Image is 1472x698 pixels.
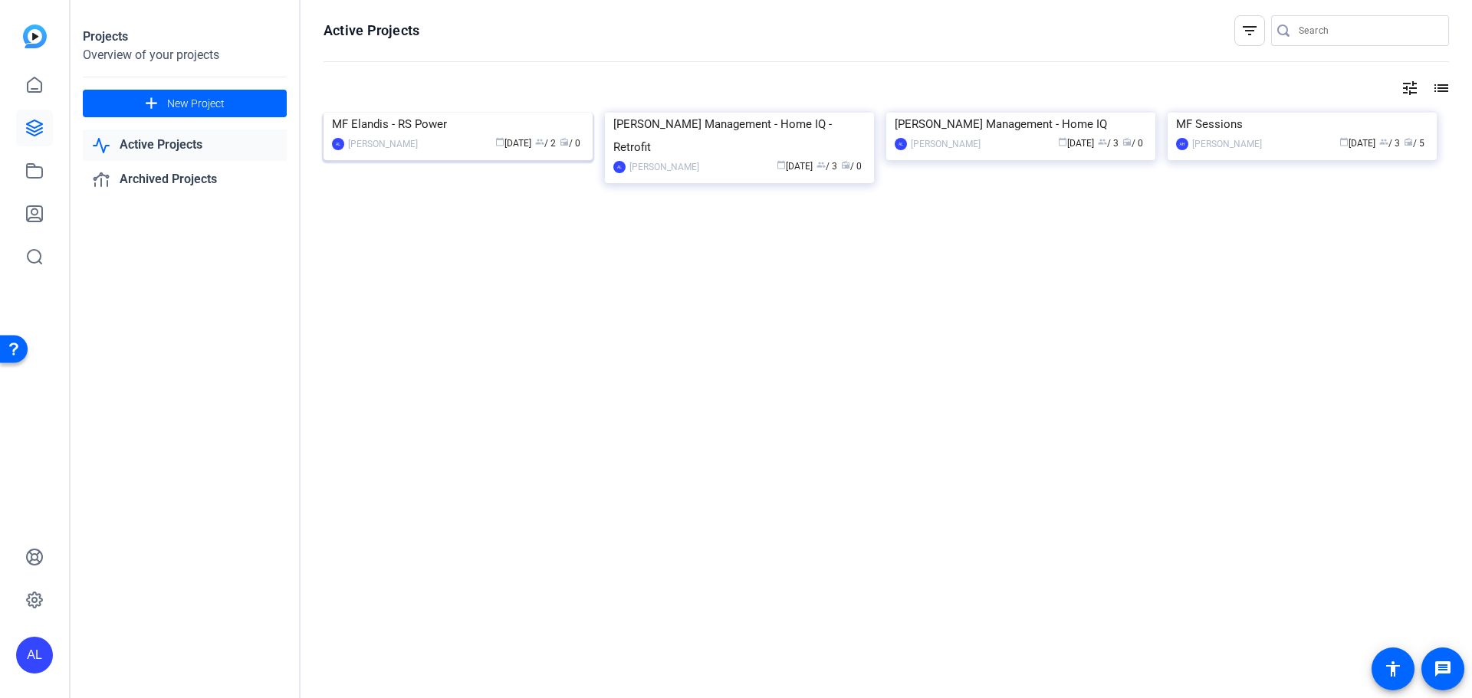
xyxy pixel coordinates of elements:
[1176,138,1188,150] div: AH
[1058,137,1067,146] span: calendar_today
[1098,137,1107,146] span: group
[1176,113,1428,136] div: MF Sessions
[629,159,699,175] div: [PERSON_NAME]
[1122,137,1132,146] span: radio
[560,137,569,146] span: radio
[777,161,813,172] span: [DATE]
[911,136,981,152] div: [PERSON_NAME]
[83,28,287,46] div: Projects
[1431,79,1449,97] mat-icon: list
[83,129,287,161] a: Active Projects
[495,137,504,146] span: calendar_today
[167,96,225,112] span: New Project
[332,138,344,150] div: AL
[142,94,161,113] mat-icon: add
[613,113,866,159] div: [PERSON_NAME] Management - Home IQ - Retrofit
[895,138,907,150] div: AL
[324,21,419,40] h1: Active Projects
[1404,137,1413,146] span: radio
[1299,21,1437,40] input: Search
[83,46,287,64] div: Overview of your projects
[1434,660,1452,678] mat-icon: message
[16,637,53,673] div: AL
[348,136,418,152] div: [PERSON_NAME]
[1339,138,1375,149] span: [DATE]
[1339,137,1349,146] span: calendar_today
[1379,137,1388,146] span: group
[535,137,544,146] span: group
[495,138,531,149] span: [DATE]
[1098,138,1119,149] span: / 3
[1401,79,1419,97] mat-icon: tune
[1404,138,1424,149] span: / 5
[560,138,580,149] span: / 0
[83,164,287,195] a: Archived Projects
[1122,138,1143,149] span: / 0
[777,160,786,169] span: calendar_today
[816,161,837,172] span: / 3
[613,161,626,173] div: AL
[1240,21,1259,40] mat-icon: filter_list
[841,161,862,172] span: / 0
[535,138,556,149] span: / 2
[841,160,850,169] span: radio
[1192,136,1262,152] div: [PERSON_NAME]
[332,113,584,136] div: MF Elandis - RS Power
[816,160,826,169] span: group
[895,113,1147,136] div: [PERSON_NAME] Management - Home IQ
[23,25,47,48] img: blue-gradient.svg
[1384,660,1402,678] mat-icon: accessibility
[1379,138,1400,149] span: / 3
[83,90,287,117] button: New Project
[1058,138,1094,149] span: [DATE]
